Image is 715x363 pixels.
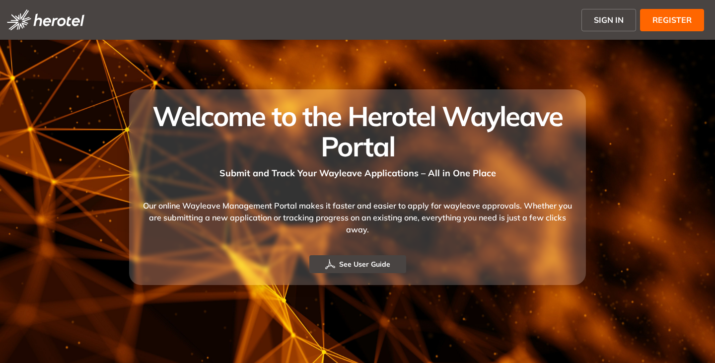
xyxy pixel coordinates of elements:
div: Submit and Track Your Wayleave Applications – All in One Place [141,161,574,180]
span: REGISTER [652,14,692,26]
button: SIGN IN [581,9,636,31]
div: Our online Wayleave Management Portal makes it faster and easier to apply for wayleave approvals.... [141,180,574,255]
button: REGISTER [640,9,704,31]
span: Welcome to the Herotel Wayleave Portal [152,99,562,163]
button: See User Guide [309,255,406,273]
img: logo [7,9,84,30]
span: See User Guide [339,259,390,270]
span: SIGN IN [594,14,624,26]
